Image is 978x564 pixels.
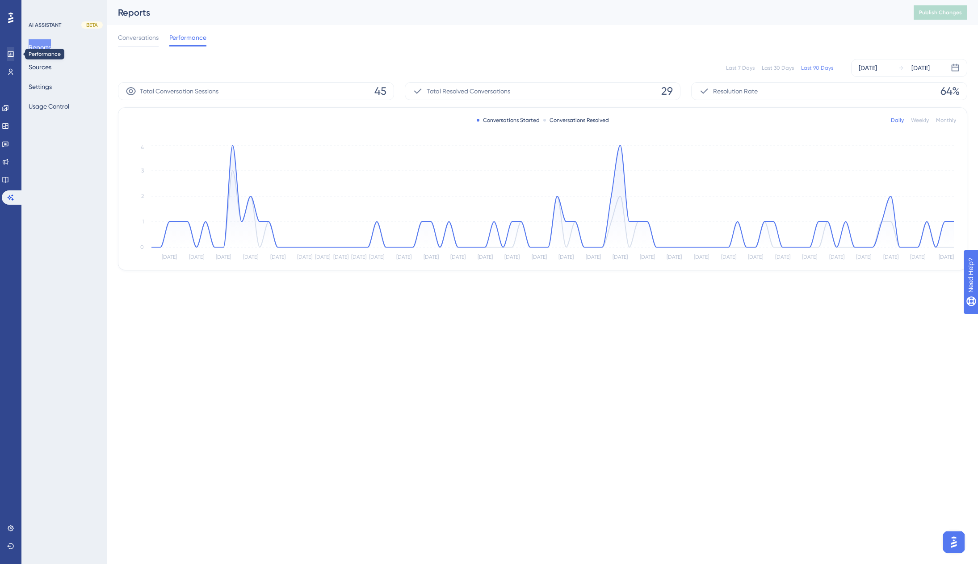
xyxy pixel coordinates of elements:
[940,84,960,98] span: 64%
[29,79,52,95] button: Settings
[801,64,833,72] div: Last 90 Days
[118,6,891,19] div: Reports
[141,193,144,199] tspan: 2
[914,5,967,20] button: Publish Changes
[243,254,258,260] tspan: [DATE]
[351,254,366,260] tspan: [DATE]
[775,254,790,260] tspan: [DATE]
[667,254,682,260] tspan: [DATE]
[829,254,844,260] tspan: [DATE]
[883,254,898,260] tspan: [DATE]
[694,254,709,260] tspan: [DATE]
[216,254,231,260] tspan: [DATE]
[640,254,655,260] tspan: [DATE]
[297,254,312,260] tspan: [DATE]
[81,21,103,29] div: BETA
[189,254,204,260] tspan: [DATE]
[721,254,736,260] tspan: [DATE]
[940,529,967,556] iframe: UserGuiding AI Assistant Launcher
[142,219,144,225] tspan: 1
[558,254,574,260] tspan: [DATE]
[118,32,159,43] span: Conversations
[911,63,930,73] div: [DATE]
[140,86,218,97] span: Total Conversation Sessions
[802,254,817,260] tspan: [DATE]
[919,9,962,16] span: Publish Changes
[169,32,206,43] span: Performance
[910,254,925,260] tspan: [DATE]
[477,117,540,124] div: Conversations Started
[713,86,758,97] span: Resolution Rate
[504,254,520,260] tspan: [DATE]
[141,168,144,174] tspan: 3
[21,2,56,13] span: Need Help?
[315,254,330,260] tspan: [DATE]
[162,254,177,260] tspan: [DATE]
[369,254,384,260] tspan: [DATE]
[532,254,547,260] tspan: [DATE]
[374,84,386,98] span: 45
[478,254,493,260] tspan: [DATE]
[450,254,466,260] tspan: [DATE]
[726,64,755,72] div: Last 7 Days
[613,254,628,260] tspan: [DATE]
[748,254,763,260] tspan: [DATE]
[270,254,285,260] tspan: [DATE]
[586,254,601,260] tspan: [DATE]
[936,117,956,124] div: Monthly
[29,39,51,55] button: Reports
[911,117,929,124] div: Weekly
[856,254,871,260] tspan: [DATE]
[427,86,510,97] span: Total Resolved Conversations
[661,84,673,98] span: 29
[396,254,411,260] tspan: [DATE]
[29,59,51,75] button: Sources
[939,254,954,260] tspan: [DATE]
[543,117,609,124] div: Conversations Resolved
[424,254,439,260] tspan: [DATE]
[29,21,61,29] div: AI ASSISTANT
[333,254,348,260] tspan: [DATE]
[891,117,904,124] div: Daily
[140,244,144,250] tspan: 0
[859,63,877,73] div: [DATE]
[29,98,69,114] button: Usage Control
[141,144,144,151] tspan: 4
[762,64,794,72] div: Last 30 Days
